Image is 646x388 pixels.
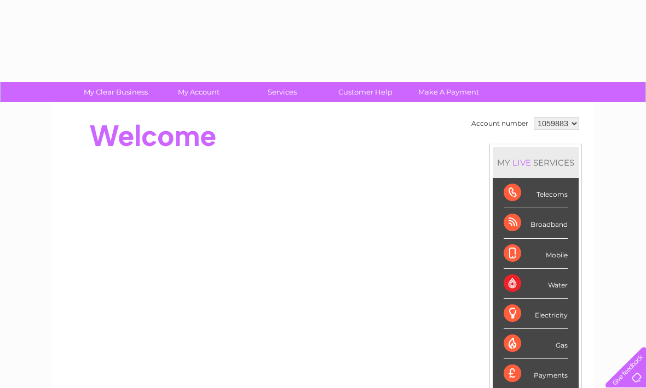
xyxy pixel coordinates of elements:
[493,147,579,178] div: MY SERVICES
[237,82,327,102] a: Services
[71,82,161,102] a: My Clear Business
[504,208,568,238] div: Broadband
[504,269,568,299] div: Water
[504,299,568,329] div: Electricity
[504,329,568,359] div: Gas
[154,82,244,102] a: My Account
[469,114,531,133] td: Account number
[510,157,533,168] div: LIVE
[403,82,494,102] a: Make A Payment
[504,239,568,269] div: Mobile
[320,82,411,102] a: Customer Help
[504,178,568,208] div: Telecoms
